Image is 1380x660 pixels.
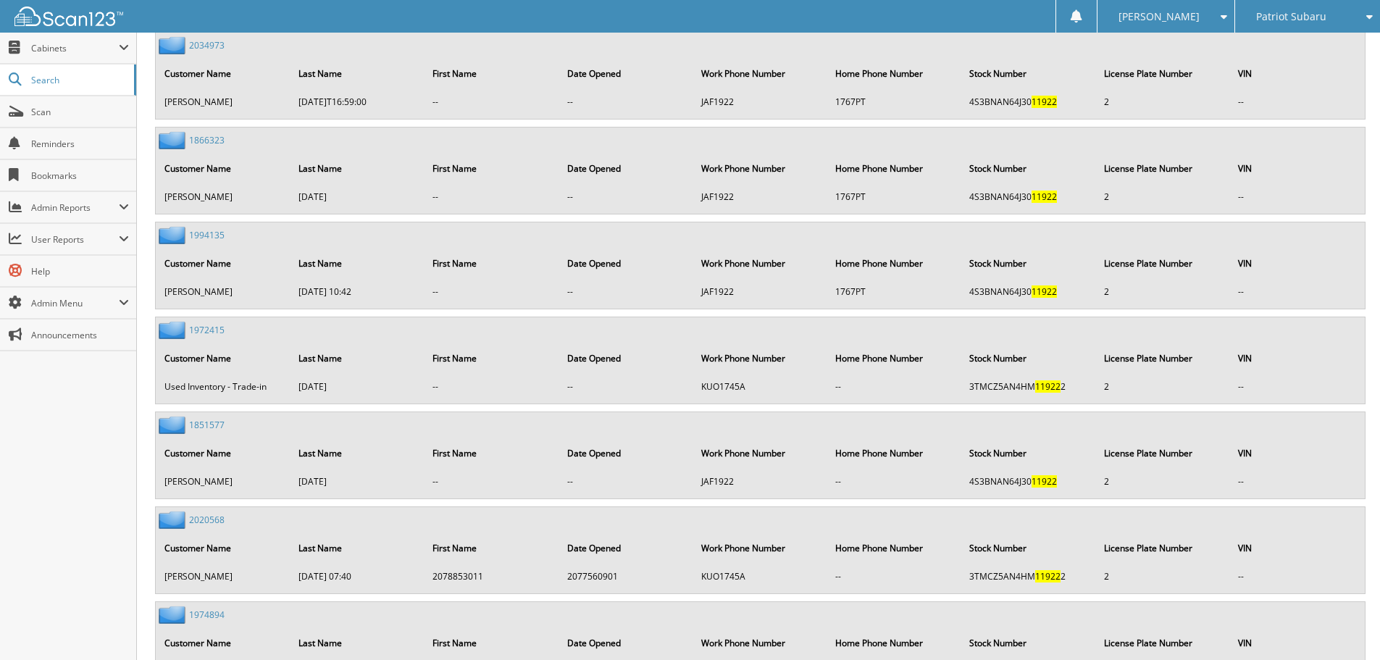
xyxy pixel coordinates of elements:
[694,59,827,88] th: Work Phone Number
[425,469,558,493] td: --
[560,59,693,88] th: Date Opened
[425,438,558,468] th: First Name
[31,74,127,86] span: Search
[962,375,1095,398] td: 3TMCZ5AN4HM 2
[560,185,693,209] td: --
[1097,533,1229,563] th: License Plate Number
[425,185,558,209] td: --
[1231,375,1363,398] td: --
[1035,380,1061,393] span: 11922
[694,280,827,304] td: JAF1922
[560,154,693,183] th: Date Opened
[157,248,290,278] th: Customer Name
[828,90,961,114] td: 1767PT
[157,469,290,493] td: [PERSON_NAME]
[159,321,189,339] img: folder2.png
[1231,343,1363,373] th: VIN
[1097,628,1229,658] th: License Plate Number
[1097,343,1229,373] th: License Plate Number
[1231,154,1363,183] th: VIN
[828,248,961,278] th: Home Phone Number
[157,185,290,209] td: [PERSON_NAME]
[560,533,693,563] th: Date Opened
[291,533,424,563] th: Last Name
[1231,280,1363,304] td: --
[291,469,424,493] td: [DATE]
[962,248,1095,278] th: Stock Number
[694,154,827,183] th: Work Phone Number
[1097,154,1229,183] th: License Plate Number
[962,90,1095,114] td: 4S3BNAN64J30
[157,533,290,563] th: Customer Name
[157,375,290,398] td: Used Inventory - Trade-in
[31,170,129,182] span: Bookmarks
[694,533,827,563] th: Work Phone Number
[962,469,1095,493] td: 4S3BNAN64J30
[560,343,693,373] th: Date Opened
[1097,90,1229,114] td: 2
[1097,185,1229,209] td: 2
[1308,590,1380,660] iframe: Chat Widget
[962,564,1095,588] td: 3TMCZ5AN4HM 2
[560,90,693,114] td: --
[159,131,189,149] img: folder2.png
[828,438,961,468] th: Home Phone Number
[159,226,189,244] img: folder2.png
[189,39,225,51] a: 2034973
[828,59,961,88] th: Home Phone Number
[1097,248,1229,278] th: License Plate Number
[157,438,290,468] th: Customer Name
[560,375,693,398] td: --
[291,375,424,398] td: [DATE]
[962,154,1095,183] th: Stock Number
[157,343,290,373] th: Customer Name
[560,248,693,278] th: Date Opened
[962,59,1095,88] th: Stock Number
[159,606,189,624] img: folder2.png
[828,185,961,209] td: 1767PT
[31,329,129,341] span: Announcements
[31,42,119,54] span: Cabinets
[291,185,424,209] td: [DATE]
[31,265,129,277] span: Help
[159,36,189,54] img: folder2.png
[159,511,189,529] img: folder2.png
[1231,628,1363,658] th: VIN
[1097,59,1229,88] th: License Plate Number
[694,90,827,114] td: JAF1922
[828,343,961,373] th: Home Phone Number
[962,185,1095,209] td: 4S3BNAN64J30
[1032,285,1057,298] span: 11922
[1097,564,1229,588] td: 2
[962,628,1095,658] th: Stock Number
[1097,375,1229,398] td: 2
[1231,533,1363,563] th: VIN
[560,628,693,658] th: Date Opened
[828,564,961,588] td: --
[31,201,119,214] span: Admin Reports
[31,297,119,309] span: Admin Menu
[291,248,424,278] th: Last Name
[157,59,290,88] th: Customer Name
[694,469,827,493] td: JAF1922
[1256,12,1326,21] span: Patriot Subaru
[425,564,558,588] td: 2078853011
[828,280,961,304] td: 1767PT
[828,469,961,493] td: --
[560,280,693,304] td: --
[291,280,424,304] td: [DATE] 10:42
[1231,248,1363,278] th: VIN
[189,419,225,431] a: 1851577
[189,514,225,526] a: 2020568
[291,564,424,588] td: [DATE] 07:40
[291,438,424,468] th: Last Name
[694,185,827,209] td: JAF1922
[962,438,1095,468] th: Stock Number
[157,154,290,183] th: Customer Name
[425,59,558,88] th: First Name
[962,343,1095,373] th: Stock Number
[694,628,827,658] th: Work Phone Number
[1118,12,1200,21] span: [PERSON_NAME]
[694,438,827,468] th: Work Phone Number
